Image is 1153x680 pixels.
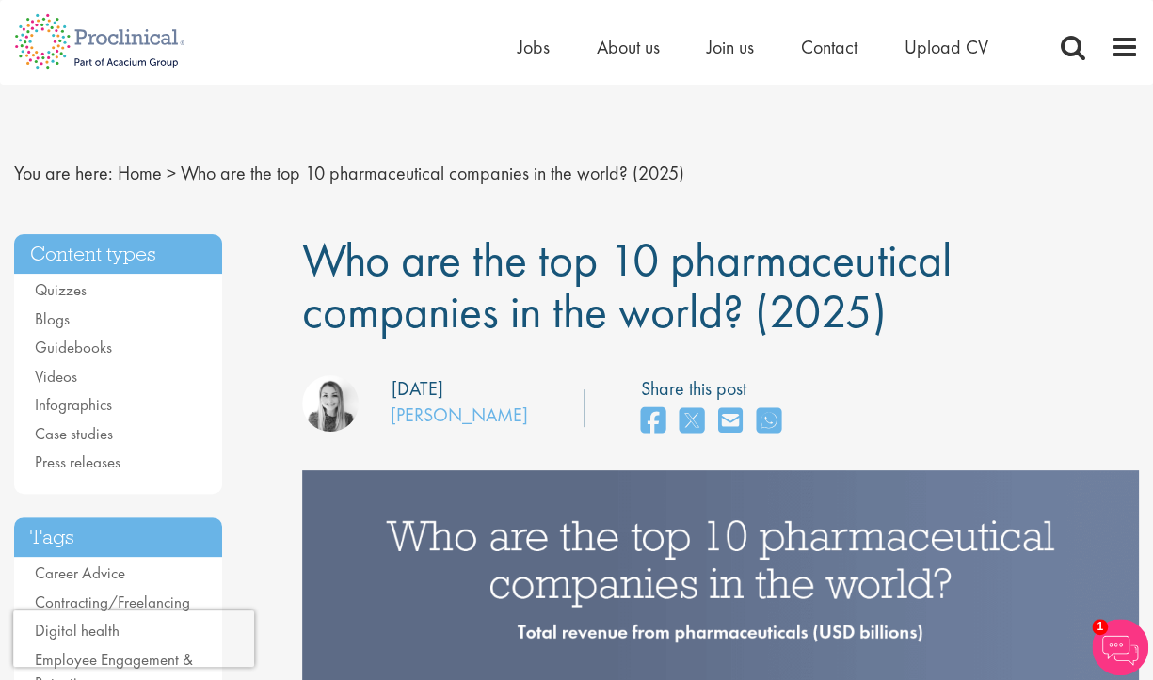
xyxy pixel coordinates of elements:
[801,35,857,59] a: Contact
[35,279,87,300] a: Quizzes
[757,402,781,442] a: share on whats app
[680,402,704,442] a: share on twitter
[641,402,665,442] a: share on facebook
[1092,619,1148,675] img: Chatbot
[302,375,359,432] img: Hannah Burke
[391,403,528,427] a: [PERSON_NAME]
[167,161,176,185] span: >
[35,562,125,583] a: Career Advice
[641,375,791,403] label: Share this post
[707,35,754,59] a: Join us
[518,35,550,59] a: Jobs
[718,402,743,442] a: share on email
[14,234,222,275] h3: Content types
[35,308,70,329] a: Blogs
[118,161,162,185] a: breadcrumb link
[35,451,120,472] a: Press releases
[1092,619,1108,635] span: 1
[14,517,222,558] h3: Tags
[35,366,77,387] a: Videos
[35,337,112,357] a: Guidebooks
[14,161,113,185] span: You are here:
[13,610,254,667] iframe: reCAPTCHA
[302,229,951,341] span: Who are the top 10 pharmaceutical companies in the world? (2025)
[905,35,988,59] a: Upload CV
[181,161,684,185] span: Who are the top 10 pharmaceutical companies in the world? (2025)
[35,394,112,415] a: Infographics
[35,423,113,444] a: Case studies
[35,592,190,612] a: Contracting/Freelancing
[392,375,443,403] div: [DATE]
[597,35,660,59] a: About us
